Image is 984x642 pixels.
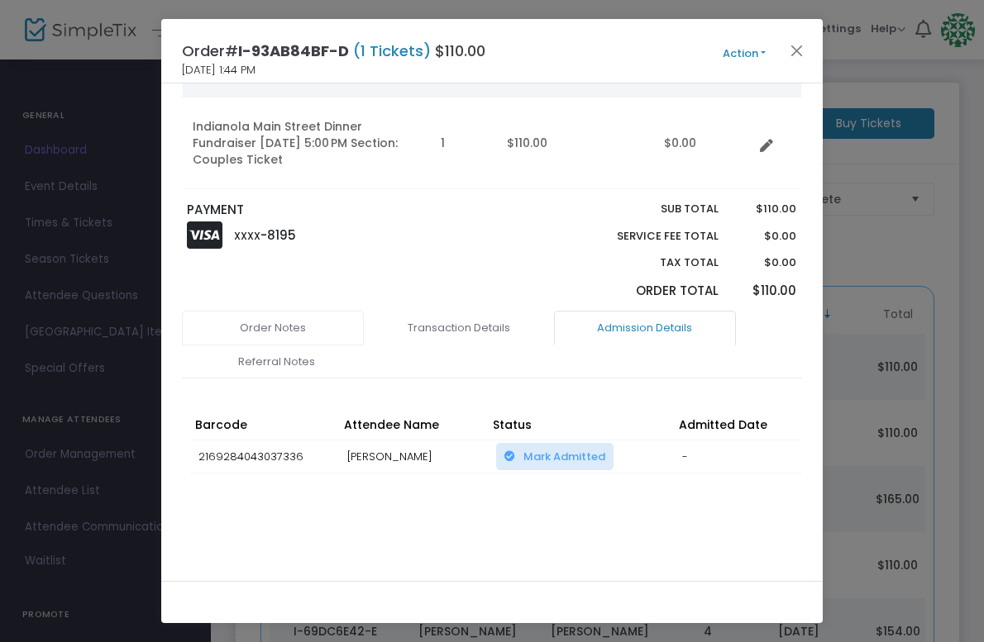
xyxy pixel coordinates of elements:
p: $0.00 [734,254,796,271]
span: Mark Admitted [523,449,605,464]
button: Close [786,40,808,61]
span: [DATE] 1:44 PM [182,62,256,78]
a: Order Notes [182,311,364,345]
td: Indianola Main Street Dinner Fundraiser [DATE] 5:00 PM Section: Couples Ticket [183,97,431,189]
span: I-93AB84BF-D [238,40,349,61]
div: Data table [183,40,801,189]
td: 2169284043037336 [190,440,339,473]
th: Admitted Date [674,411,823,440]
a: Referral Notes [186,345,368,379]
p: Order Total [578,282,719,301]
p: Service Fee Total [578,228,719,245]
td: $110.00 [497,97,654,189]
span: -8195 [260,226,296,244]
h4: Order# $110.00 [182,40,485,62]
th: Attendee Name [339,411,488,440]
p: $110.00 [734,201,796,217]
p: Tax Total [578,254,719,271]
a: Transaction Details [368,311,550,345]
td: 1 [431,97,497,189]
p: Sub total [578,201,719,217]
th: Status [488,411,674,440]
td: - [674,440,823,473]
a: Admission Details [554,311,736,345]
span: XXXX [234,229,260,243]
p: PAYMENT [188,201,485,220]
th: Barcode [190,411,339,440]
td: [PERSON_NAME] [339,440,488,473]
td: $0.00 [654,97,753,189]
button: Action [695,45,794,63]
p: $110.00 [734,282,796,301]
span: (1 Tickets) [349,40,435,61]
p: $0.00 [734,228,796,245]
